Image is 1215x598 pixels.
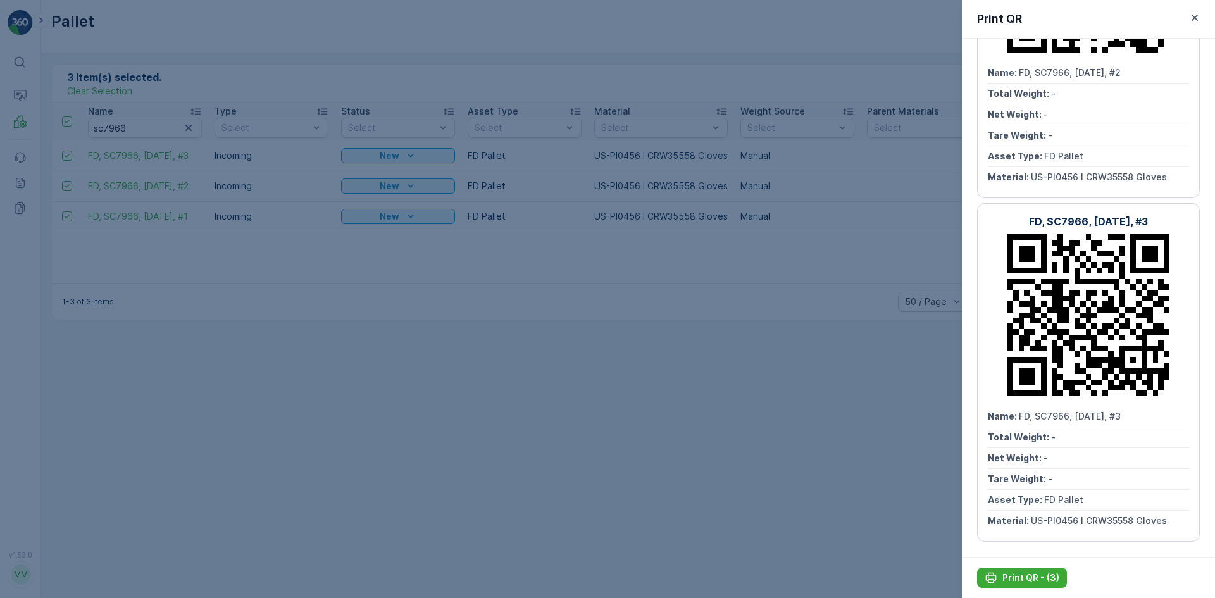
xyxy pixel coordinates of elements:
span: - [1051,88,1056,99]
span: Tare Weight : [988,130,1048,140]
span: Material : [988,515,1031,526]
span: Tare Weight : [988,473,1048,484]
p: Print QR - (3) [1002,571,1059,584]
p: Print QR [977,10,1022,28]
span: Asset Type : [988,494,1044,505]
span: - [1048,473,1052,484]
span: Material : [988,171,1031,182]
span: Net Weight : [988,452,1044,463]
span: FD Pallet [1044,151,1083,161]
span: US-PI0456 I CRW35558 Gloves [1031,515,1167,526]
span: FD, SC7966, [DATE], #2 [1019,67,1121,78]
span: US-PI0456 I CRW35558 Gloves [1031,171,1167,182]
span: - [1044,452,1048,463]
span: FD Pallet [1044,494,1083,505]
span: Total Weight : [988,88,1051,99]
span: - [1051,432,1056,442]
span: - [1048,130,1052,140]
span: Name : [988,411,1019,421]
span: Asset Type : [988,151,1044,161]
span: Name : [988,67,1019,78]
button: Print QR - (3) [977,568,1067,588]
p: FD, SC7966, [DATE], #3 [1029,214,1148,229]
span: - [1044,109,1048,120]
span: Total Weight : [988,432,1051,442]
span: FD, SC7966, [DATE], #3 [1019,411,1121,421]
span: Net Weight : [988,109,1044,120]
